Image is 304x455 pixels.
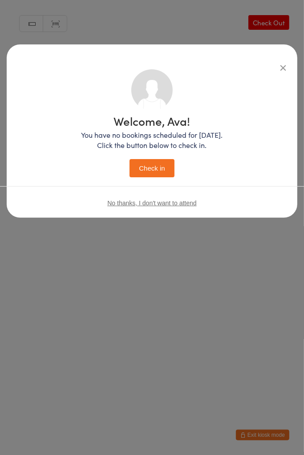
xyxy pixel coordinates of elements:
h1: Welcome, Ava! [81,115,223,127]
p: You have no bookings scheduled for [DATE]. Click the button below to check in. [81,130,223,150]
button: Check in [130,159,174,177]
img: no_photo.png [131,69,173,111]
button: No thanks, I don't want to attend [107,200,196,207]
